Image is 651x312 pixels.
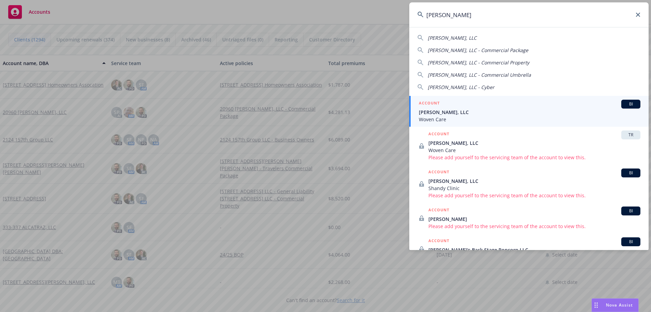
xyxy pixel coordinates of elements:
input: Search... [409,2,649,27]
span: BI [624,208,638,214]
span: [PERSON_NAME], LLC [428,139,640,147]
span: [PERSON_NAME], LLC - Cyber [428,84,494,90]
span: BI [624,239,638,245]
a: ACCOUNTTR[PERSON_NAME], LLCWoven CarePlease add yourself to the servicing team of the account to ... [409,127,649,165]
span: [PERSON_NAME], LLC [419,109,640,116]
span: [PERSON_NAME], LLC - Commercial Umbrella [428,72,531,78]
span: [PERSON_NAME] [428,215,640,223]
span: Woven Care [419,116,640,123]
h5: ACCOUNT [428,207,449,215]
span: Please add yourself to the servicing team of the account to view this. [428,154,640,161]
h5: ACCOUNT [428,130,449,139]
h5: ACCOUNT [428,169,449,177]
a: ACCOUNTBI[PERSON_NAME]'s Back Stage Popcorn LLC [409,234,649,264]
span: BI [624,170,638,176]
span: [PERSON_NAME], LLC - Commercial Property [428,59,529,66]
span: Please add yourself to the servicing team of the account to view this. [428,223,640,230]
span: Nova Assist [606,302,633,308]
h5: ACCOUNT [419,100,440,108]
span: [PERSON_NAME]'s Back Stage Popcorn LLC [428,246,640,253]
span: [PERSON_NAME], LLC - Commercial Package [428,47,528,53]
span: Woven Care [428,147,640,154]
a: ACCOUNTBI[PERSON_NAME]Please add yourself to the servicing team of the account to view this. [409,203,649,234]
span: BI [624,101,638,107]
span: Please add yourself to the servicing team of the account to view this. [428,192,640,199]
a: ACCOUNTBI[PERSON_NAME], LLCShandy ClinicPlease add yourself to the servicing team of the account ... [409,165,649,203]
a: ACCOUNTBI[PERSON_NAME], LLCWoven Care [409,96,649,127]
span: TR [624,132,638,138]
span: Shandy Clinic [428,185,640,192]
span: [PERSON_NAME], LLC [428,35,477,41]
span: [PERSON_NAME], LLC [428,177,640,185]
div: Drag to move [592,299,600,312]
button: Nova Assist [592,298,639,312]
h5: ACCOUNT [428,237,449,246]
